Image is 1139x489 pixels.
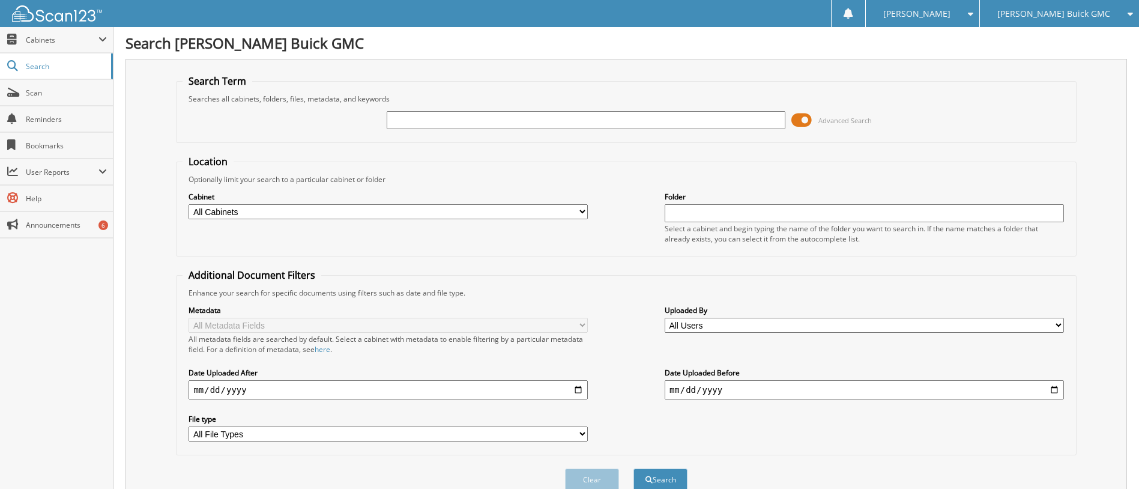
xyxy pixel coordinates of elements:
[26,35,98,45] span: Cabinets
[665,305,1064,315] label: Uploaded By
[189,414,588,424] label: File type
[189,380,588,399] input: start
[125,33,1127,53] h1: Search [PERSON_NAME] Buick GMC
[818,116,872,125] span: Advanced Search
[98,220,108,230] div: 6
[665,223,1064,244] div: Select a cabinet and begin typing the name of the folder you want to search in. If the name match...
[189,368,588,378] label: Date Uploaded After
[665,192,1064,202] label: Folder
[1079,431,1139,489] iframe: Chat Widget
[183,94,1069,104] div: Searches all cabinets, folders, files, metadata, and keywords
[883,10,950,17] span: [PERSON_NAME]
[26,167,98,177] span: User Reports
[26,220,107,230] span: Announcements
[26,114,107,124] span: Reminders
[26,88,107,98] span: Scan
[665,380,1064,399] input: end
[189,192,588,202] label: Cabinet
[12,5,102,22] img: scan123-logo-white.svg
[183,288,1069,298] div: Enhance your search for specific documents using filters such as date and file type.
[189,334,588,354] div: All metadata fields are searched by default. Select a cabinet with metadata to enable filtering b...
[183,174,1069,184] div: Optionally limit your search to a particular cabinet or folder
[26,141,107,151] span: Bookmarks
[665,368,1064,378] label: Date Uploaded Before
[183,269,321,282] legend: Additional Document Filters
[26,193,107,204] span: Help
[183,155,234,168] legend: Location
[189,305,588,315] label: Metadata
[26,61,105,71] span: Search
[183,74,252,88] legend: Search Term
[315,344,330,354] a: here
[997,10,1110,17] span: [PERSON_NAME] Buick GMC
